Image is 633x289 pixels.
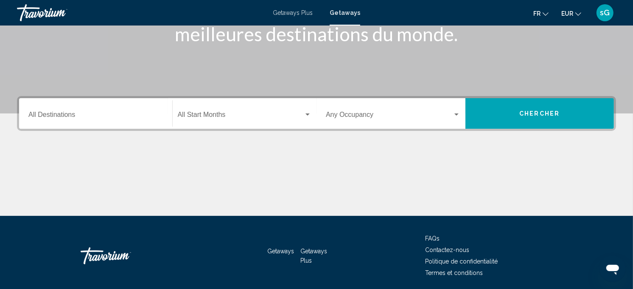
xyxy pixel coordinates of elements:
a: Travorium [81,243,165,269]
a: Termes et conditions [425,269,483,276]
a: Contactez-nous [425,246,469,253]
div: Search widget [19,98,614,129]
button: Chercher [465,98,614,129]
a: Travorium [17,4,264,21]
a: FAQs [425,235,440,242]
button: User Menu [594,4,616,22]
iframe: Bouton de lancement de la fenêtre de messagerie [599,255,626,282]
span: fr [533,10,541,17]
a: Politique de confidentialité [425,258,498,265]
span: sG [600,8,610,17]
button: Change language [533,7,549,20]
button: Change currency [561,7,581,20]
a: Getaways [330,9,360,16]
span: Chercher [519,110,560,117]
a: Getaways Plus [273,9,313,16]
a: Getaways [267,248,294,255]
span: EUR [561,10,573,17]
a: Getaways Plus [301,248,328,264]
